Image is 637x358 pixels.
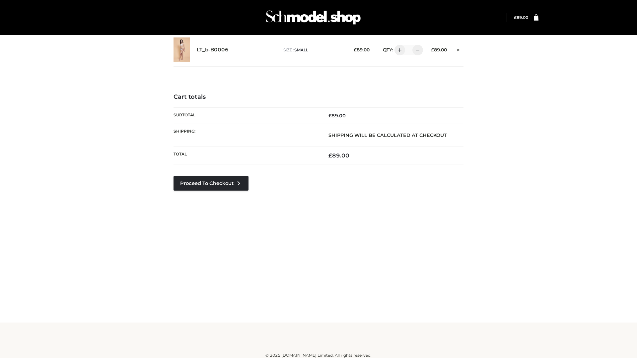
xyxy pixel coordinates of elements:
[514,15,528,20] bdi: 89.00
[294,47,308,52] span: SMALL
[174,147,318,164] th: Total
[514,15,528,20] a: £89.00
[263,4,363,30] img: Schmodel Admin 964
[354,47,370,52] bdi: 89.00
[328,113,346,119] bdi: 89.00
[174,93,463,101] h4: Cart totals
[328,132,447,138] strong: Shipping will be calculated at checkout
[328,152,349,159] bdi: 89.00
[328,152,332,159] span: £
[197,47,229,53] a: LT_b-B0006
[431,47,434,52] span: £
[174,176,248,191] a: Proceed to Checkout
[174,107,318,124] th: Subtotal
[431,47,447,52] bdi: 89.00
[454,45,463,53] a: Remove this item
[328,113,331,119] span: £
[354,47,357,52] span: £
[283,47,343,53] p: size :
[174,124,318,147] th: Shipping:
[514,15,517,20] span: £
[174,37,190,62] img: LT_b-B0006 - SMALL
[376,45,421,55] div: QTY:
